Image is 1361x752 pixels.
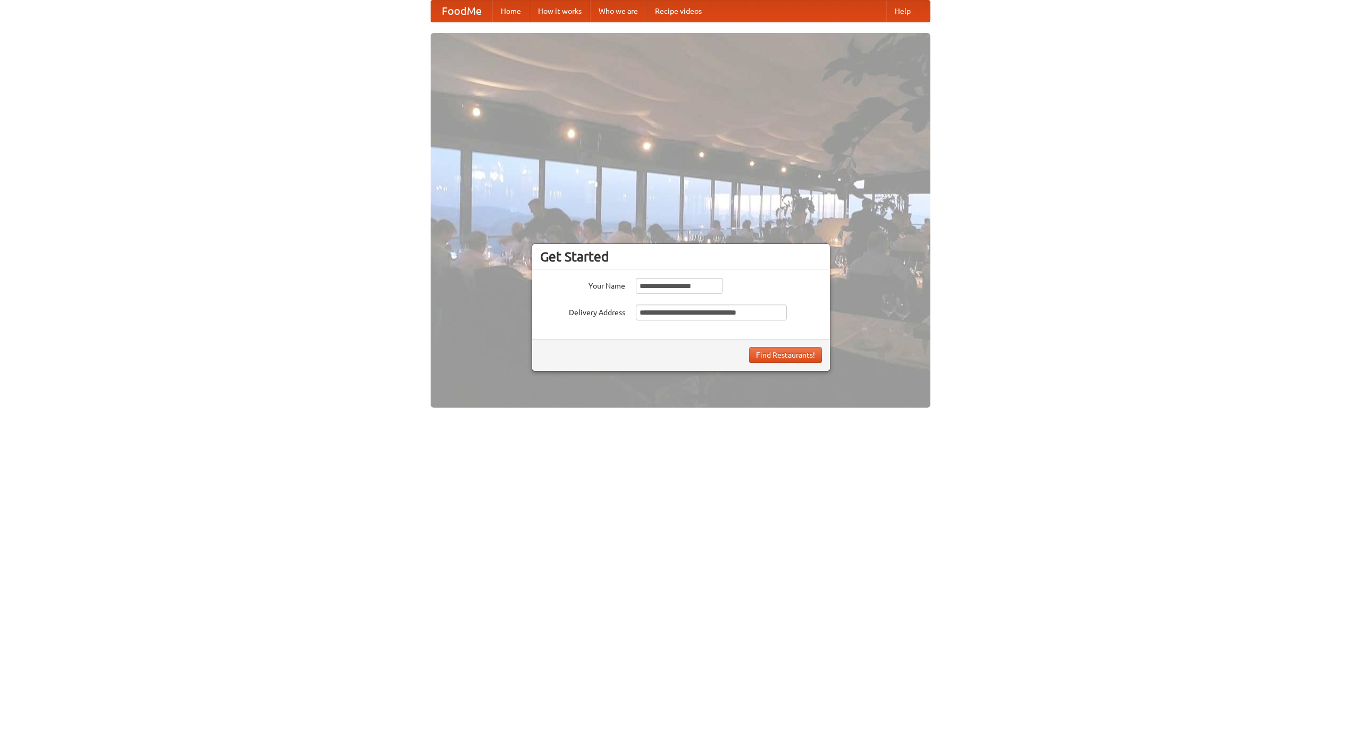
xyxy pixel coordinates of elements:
a: Who we are [590,1,646,22]
button: Find Restaurants! [749,347,822,363]
label: Your Name [540,278,625,291]
a: How it works [530,1,590,22]
label: Delivery Address [540,305,625,318]
a: FoodMe [431,1,492,22]
h3: Get Started [540,249,822,265]
a: Help [886,1,919,22]
a: Home [492,1,530,22]
a: Recipe videos [646,1,710,22]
